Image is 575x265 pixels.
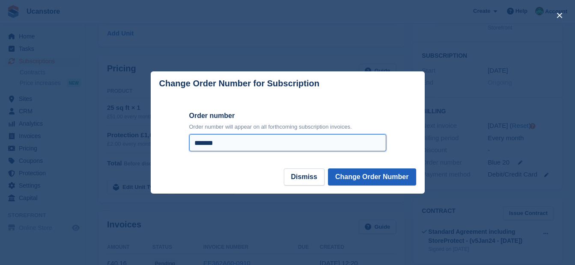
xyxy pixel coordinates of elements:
[553,9,566,22] button: close
[189,123,386,131] p: Order number will appear on all forthcoming subscription invoices.
[159,79,319,88] p: Change Order Number for Subscription
[328,168,416,185] button: Change Order Number
[189,111,386,121] label: Order number
[284,168,325,185] button: Dismiss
